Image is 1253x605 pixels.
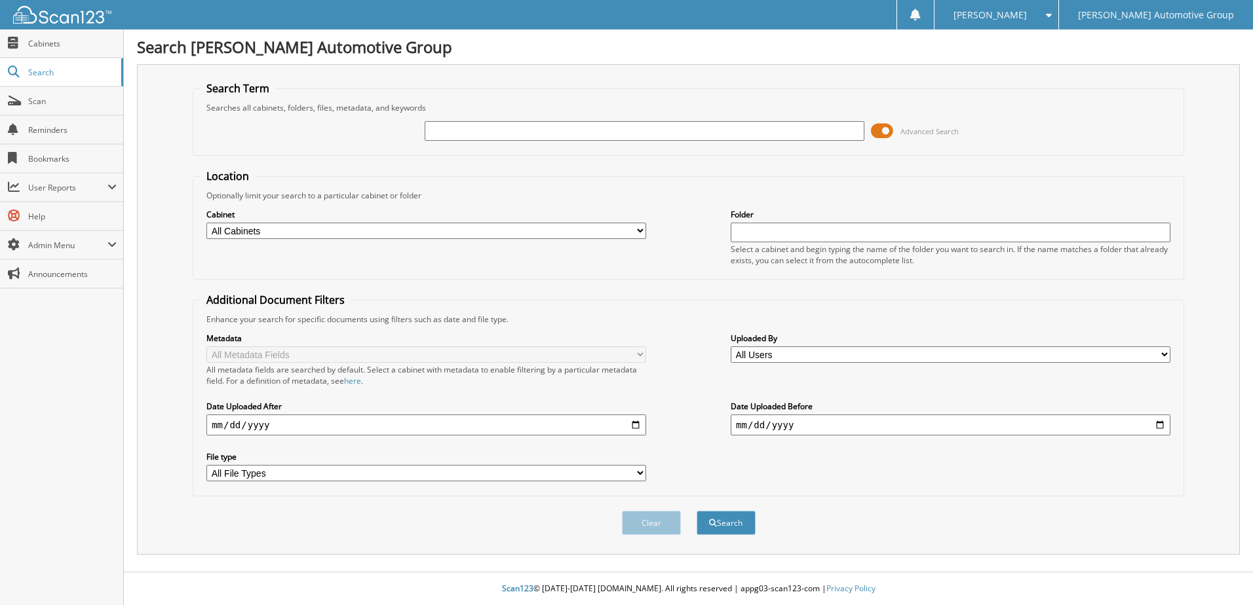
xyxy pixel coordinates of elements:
[200,190,1177,201] div: Optionally limit your search to a particular cabinet or folder
[200,293,351,307] legend: Additional Document Filters
[200,81,276,96] legend: Search Term
[28,153,117,164] span: Bookmarks
[28,38,117,49] span: Cabinets
[200,102,1177,113] div: Searches all cabinets, folders, files, metadata, and keywords
[28,67,115,78] span: Search
[206,364,646,386] div: All metadata fields are searched by default. Select a cabinet with metadata to enable filtering b...
[731,209,1170,220] label: Folder
[731,401,1170,412] label: Date Uploaded Before
[28,240,107,251] span: Admin Menu
[13,6,111,24] img: scan123-logo-white.svg
[28,124,117,136] span: Reminders
[344,375,361,386] a: here
[731,414,1170,435] input: end
[622,511,681,535] button: Clear
[206,209,646,220] label: Cabinet
[137,36,1240,58] h1: Search [PERSON_NAME] Automotive Group
[731,244,1170,266] div: Select a cabinet and begin typing the name of the folder you want to search in. If the name match...
[900,126,959,136] span: Advanced Search
[206,333,646,344] label: Metadata
[206,451,646,462] label: File type
[731,333,1170,344] label: Uploaded By
[200,169,256,183] legend: Location
[200,314,1177,325] div: Enhance your search for specific documents using filters such as date and file type.
[28,268,117,280] span: Announcements
[206,401,646,412] label: Date Uploaded After
[954,11,1027,19] span: [PERSON_NAME]
[1078,11,1234,19] span: [PERSON_NAME] Automotive Group
[206,414,646,435] input: start
[28,96,117,107] span: Scan
[826,583,876,594] a: Privacy Policy
[28,211,117,222] span: Help
[124,573,1253,605] div: © [DATE]-[DATE] [DOMAIN_NAME]. All rights reserved | appg03-scan123-com |
[28,182,107,193] span: User Reports
[502,583,533,594] span: Scan123
[697,511,756,535] button: Search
